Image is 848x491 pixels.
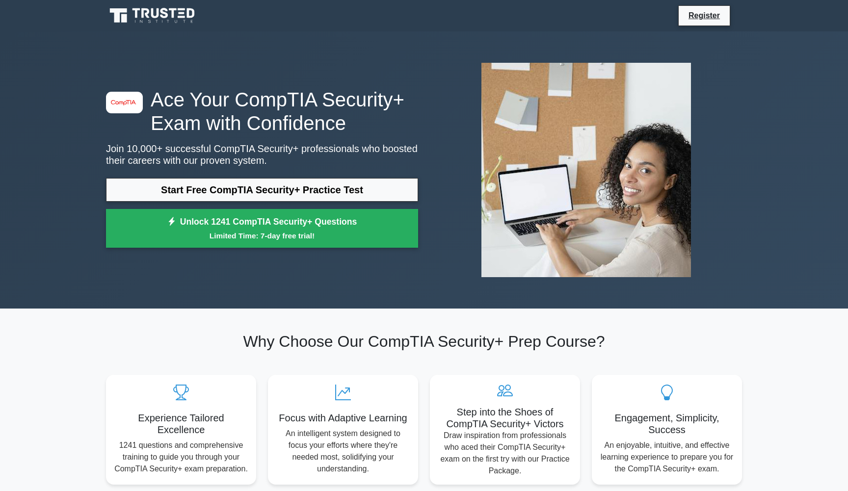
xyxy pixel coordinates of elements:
a: Register [683,9,726,22]
p: 1241 questions and comprehensive training to guide you through your CompTIA Security+ exam prepar... [114,439,248,475]
p: Join 10,000+ successful CompTIA Security+ professionals who boosted their careers with our proven... [106,143,418,166]
h2: Why Choose Our CompTIA Security+ Prep Course? [106,332,742,351]
p: An intelligent system designed to focus your efforts where they're needed most, solidifying your ... [276,428,410,475]
h5: Step into the Shoes of CompTIA Security+ Victors [438,406,572,430]
p: Draw inspiration from professionals who aced their CompTIA Security+ exam on the first try with o... [438,430,572,477]
h5: Focus with Adaptive Learning [276,412,410,424]
small: Limited Time: 7-day free trial! [118,230,406,241]
h5: Engagement, Simplicity, Success [600,412,734,436]
h1: Ace Your CompTIA Security+ Exam with Confidence [106,88,418,135]
a: Unlock 1241 CompTIA Security+ QuestionsLimited Time: 7-day free trial! [106,209,418,248]
p: An enjoyable, intuitive, and effective learning experience to prepare you for the CompTIA Securit... [600,439,734,475]
h5: Experience Tailored Excellence [114,412,248,436]
a: Start Free CompTIA Security+ Practice Test [106,178,418,202]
